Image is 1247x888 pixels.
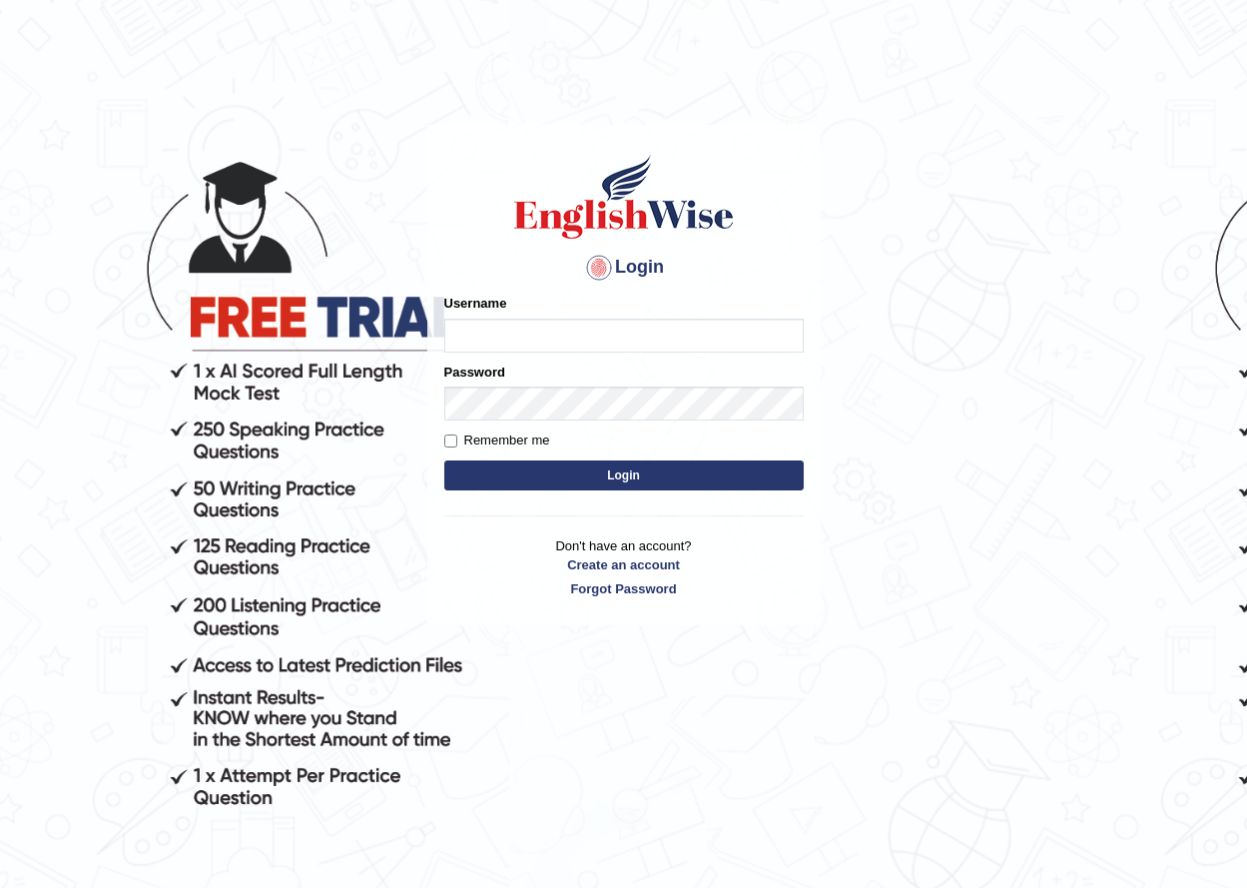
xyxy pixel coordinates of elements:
[444,431,550,450] label: Remember me
[444,460,804,490] button: Login
[510,152,738,242] img: Logo of English Wise sign in for intelligent practice with AI
[444,363,505,382] label: Password
[444,252,804,284] h4: Login
[444,536,804,598] p: Don't have an account?
[444,294,507,313] label: Username
[444,555,804,574] a: Create an account
[444,435,457,447] input: Remember me
[444,579,804,598] a: Forgot Password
